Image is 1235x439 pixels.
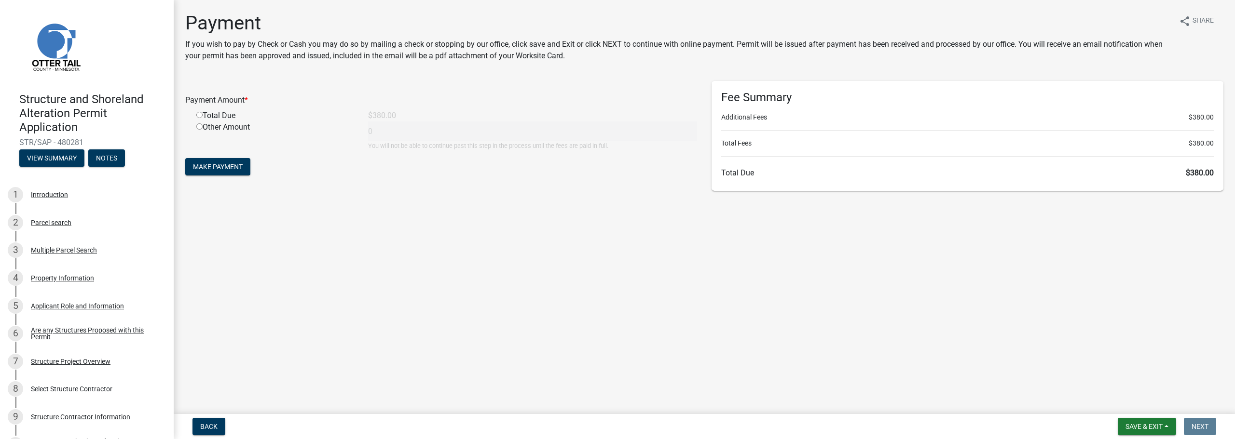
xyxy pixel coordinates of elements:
div: Payment Amount [178,94,704,106]
span: STR/SAP - 480281 [19,138,154,147]
div: Are any Structures Proposed with this Permit [31,327,158,340]
button: Next [1184,418,1216,435]
img: Otter Tail County, Minnesota [19,10,92,82]
wm-modal-confirm: Notes [88,155,125,163]
wm-modal-confirm: Summary [19,155,84,163]
div: Introduction [31,191,68,198]
span: Save & Exit [1125,423,1163,430]
div: 8 [8,381,23,397]
h6: Fee Summary [721,91,1214,105]
button: View Summary [19,149,84,167]
div: 3 [8,242,23,258]
h1: Payment [185,12,1171,35]
h4: Structure and Shoreland Alteration Permit Application [19,93,166,134]
div: 2 [8,215,23,230]
span: Next [1192,423,1208,430]
span: $380.00 [1189,112,1214,122]
button: Make Payment [185,158,250,175]
div: Structure Contractor Information [31,413,130,420]
h6: Total Due [721,168,1214,177]
p: If you wish to pay by Check or Cash you may do so by mailing a check or stopping by our office, c... [185,39,1171,62]
button: Notes [88,149,125,167]
div: 9 [8,409,23,425]
div: 7 [8,354,23,369]
li: Additional Fees [721,112,1214,122]
i: share [1179,15,1191,27]
span: Share [1193,15,1214,27]
div: 4 [8,270,23,286]
div: Applicant Role and Information [31,303,124,309]
div: Multiple Parcel Search [31,247,97,253]
span: $380.00 [1189,138,1214,148]
div: 1 [8,187,23,202]
div: Other Amount [189,121,361,150]
div: Parcel search [31,219,71,226]
button: Back [192,418,225,435]
div: 6 [8,326,23,341]
div: Structure Project Overview [31,358,110,365]
div: 5 [8,298,23,314]
div: Total Due [189,110,361,121]
span: Make Payment [193,163,243,171]
button: Save & Exit [1118,418,1176,435]
div: Property Information [31,275,94,281]
div: Select Structure Contractor [31,386,112,392]
span: Back [200,423,218,430]
li: Total Fees [721,138,1214,148]
button: shareShare [1171,12,1221,30]
span: $380.00 [1186,168,1214,177]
